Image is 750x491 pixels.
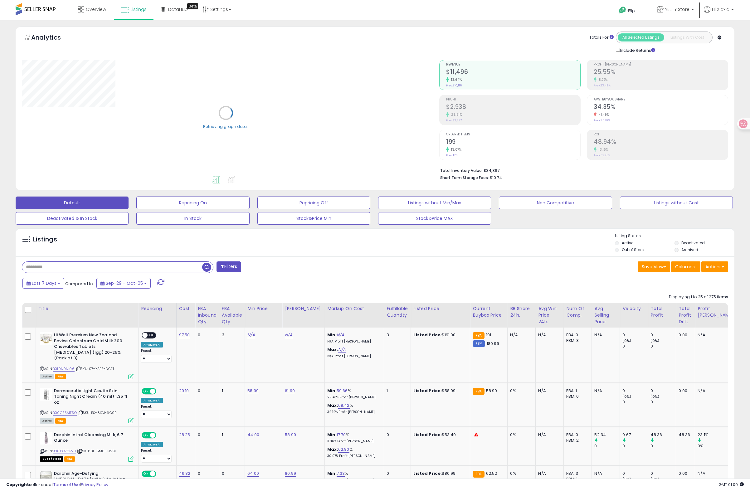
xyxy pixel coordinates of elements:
[446,119,462,122] small: Prev: $2,377
[257,212,370,225] button: Stock&Price Min
[64,456,75,462] span: FBA
[378,197,491,209] button: Listings without Min/Max
[22,278,64,289] button: Last 7 Days
[54,332,130,363] b: Hi Well Premium New Zealand Bovine Colostrum Gold Milk 200 Chewables Tablets [MEDICAL_DATA] (Igg)...
[597,112,609,117] small: -1.49%
[327,339,379,344] p: N/A Profit [PERSON_NAME]
[622,388,648,394] div: 0
[198,388,214,394] div: 0
[75,366,114,371] span: | SKU: 07-XAFS-DGET
[327,471,379,482] div: %
[698,471,733,476] div: N/A
[413,470,442,476] b: Listed Price:
[650,443,676,449] div: 0
[594,443,620,449] div: 0
[130,6,147,12] span: Listings
[594,63,728,66] span: Profit [PERSON_NAME]
[486,388,497,394] span: 58.99
[413,332,465,338] div: $191.00
[327,354,379,358] p: N/A Profit [PERSON_NAME]
[510,388,531,394] div: 0%
[473,388,484,395] small: FBA
[327,432,379,444] div: %
[337,470,345,477] a: 7.33
[53,482,80,488] a: Terms of Use
[327,470,337,476] b: Min:
[449,147,461,152] small: 13.07%
[40,432,134,461] div: ASIN:
[449,77,462,82] small: 13.64%
[566,338,587,343] div: FBM: 3
[247,470,259,477] a: 64.00
[285,305,322,312] div: [PERSON_NAME]
[222,432,240,438] div: 1
[622,240,633,245] label: Active
[155,471,165,476] span: OFF
[327,305,381,312] div: Markup on Cost
[566,476,587,482] div: FBM: 1
[198,471,214,476] div: 0
[650,388,676,394] div: 0
[327,446,338,452] b: Max:
[718,482,744,488] span: 2025-10-13 01:09 GMT
[327,410,379,414] p: 32.12% Profit [PERSON_NAME]
[141,342,163,348] div: Amazon AI
[622,338,631,343] small: (0%)
[594,332,615,338] div: N/A
[622,332,648,338] div: 0
[622,432,648,438] div: 0.67
[327,388,337,394] b: Min:
[338,446,349,453] a: 62.80
[473,340,485,347] small: FBM
[387,388,406,394] div: 1
[40,332,134,378] div: ASIN:
[198,332,214,338] div: 0
[614,2,647,20] a: Help
[53,366,75,372] a: B019N0NI06
[566,332,587,338] div: FBA: 0
[698,432,737,438] div: 23.1%
[681,240,705,245] label: Deactivated
[671,261,700,272] button: Columns
[327,478,379,482] p: 5.36% Profit [PERSON_NAME]
[566,432,587,438] div: FBA: 0
[40,456,63,462] span: All listings that are currently out of stock and unavailable for purchase on Amazon
[387,432,406,438] div: 0
[222,388,240,394] div: 1
[40,388,52,401] img: 31Qh5CQgWwL._SL40_.jpg
[222,332,240,338] div: 3
[136,197,249,209] button: Repricing On
[622,443,648,449] div: 0
[327,332,337,338] b: Min:
[32,280,56,286] span: Last 7 Days
[40,388,134,423] div: ASIN:
[440,166,723,174] li: $34,367
[187,3,198,9] div: Tooltip anchor
[55,374,66,379] span: FBA
[594,98,728,101] span: Avg. Buybox Share
[247,432,259,438] a: 44.00
[701,261,728,272] button: Actions
[650,394,659,399] small: (0%)
[486,470,497,476] span: 62.52
[327,402,338,408] b: Max:
[413,471,465,476] div: $80.99
[538,471,559,476] div: N/A
[650,343,676,349] div: 0
[413,432,442,438] b: Listed Price:
[86,6,106,12] span: Overview
[179,332,190,338] a: 97.50
[440,168,483,173] b: Total Inventory Value:
[446,98,580,101] span: Profit
[247,332,255,338] a: N/A
[566,471,587,476] div: FBA: 3
[40,374,54,379] span: All listings currently available for purchase on Amazon
[168,6,188,12] span: DataHub
[589,35,614,41] div: Totals For
[179,388,189,394] a: 29.10
[327,347,338,352] b: Max:
[141,449,172,463] div: Preset:
[142,433,150,438] span: ON
[594,68,728,77] h2: 25.55%
[40,432,52,445] img: 31qwrd6EnTL._SL40_.jpg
